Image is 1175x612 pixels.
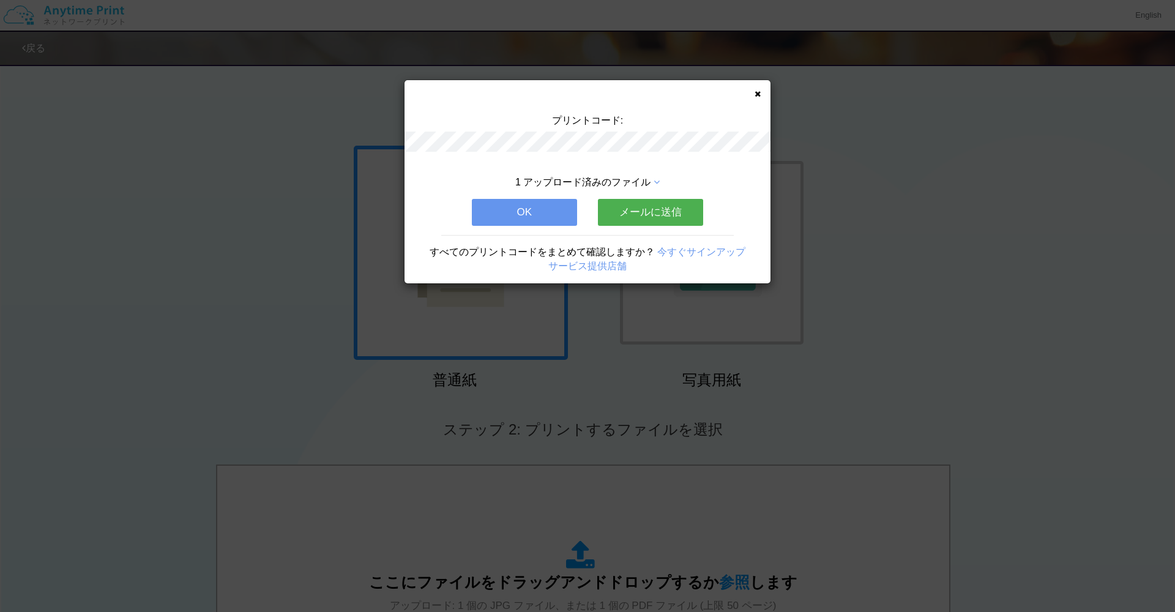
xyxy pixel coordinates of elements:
span: すべてのプリントコードをまとめて確認しますか？ [430,247,655,257]
span: 1 アップロード済みのファイル [515,177,651,187]
a: サービス提供店舗 [548,261,627,271]
button: OK [472,199,577,226]
span: プリントコード: [552,115,623,125]
a: 今すぐサインアップ [657,247,745,257]
button: メールに送信 [598,199,703,226]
